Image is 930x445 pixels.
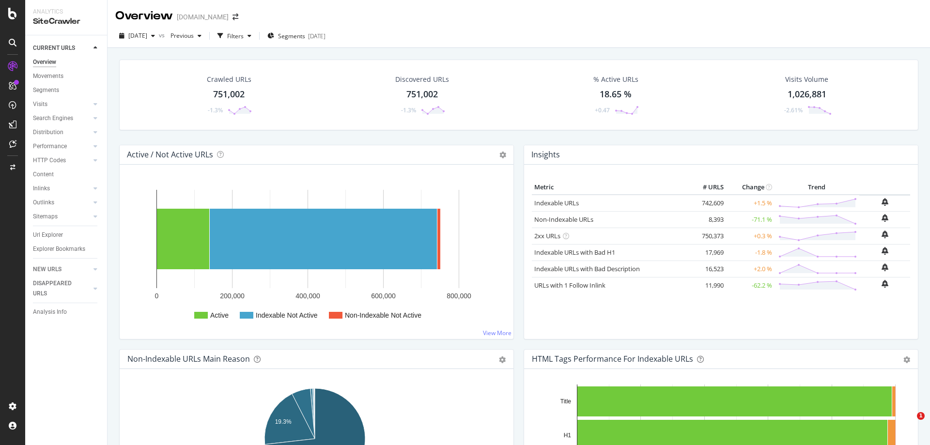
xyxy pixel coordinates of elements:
div: -2.61% [784,106,803,114]
div: % Active URLs [593,75,638,84]
div: -1.3% [208,106,223,114]
div: Filters [227,32,244,40]
td: 750,373 [687,228,726,244]
a: Indexable URLs [534,199,579,207]
td: +1.5 % [726,195,775,212]
div: Outlinks [33,198,54,208]
td: 17,969 [687,244,726,261]
div: 751,002 [213,88,245,101]
button: [DATE] [115,28,159,44]
div: bell-plus [882,263,888,271]
div: [DATE] [308,32,325,40]
a: Inlinks [33,184,91,194]
div: Url Explorer [33,230,63,240]
td: 11,990 [687,277,726,293]
div: Inlinks [33,184,50,194]
text: Non-Indexable Not Active [345,311,421,319]
div: Sitemaps [33,212,58,222]
a: Analysis Info [33,307,100,317]
div: Non-Indexable URLs Main Reason [127,354,250,364]
div: HTTP Codes [33,155,66,166]
td: -1.8 % [726,244,775,261]
div: 751,002 [406,88,438,101]
text: 800,000 [447,292,471,300]
div: bell-plus [882,247,888,255]
span: vs [159,31,167,39]
a: Overview [33,57,100,67]
th: Change [726,180,775,195]
div: gear [903,356,910,363]
div: Distribution [33,127,63,138]
a: Search Engines [33,113,91,123]
text: Active [210,311,229,319]
div: 18.65 % [600,88,632,101]
td: 742,609 [687,195,726,212]
h4: Insights [531,148,560,161]
div: Content [33,169,54,180]
div: Movements [33,71,63,81]
div: bell-plus [882,280,888,288]
h4: Active / Not Active URLs [127,148,213,161]
a: Explorer Bookmarks [33,244,100,254]
th: Trend [775,180,859,195]
td: 16,523 [687,261,726,277]
div: Segments [33,85,59,95]
td: -62.2 % [726,277,775,293]
span: 1 [917,412,925,420]
div: NEW URLS [33,264,62,275]
a: Content [33,169,100,180]
div: Analysis Info [33,307,67,317]
a: DISAPPEARED URLS [33,278,91,299]
td: +0.3 % [726,228,775,244]
td: 8,393 [687,211,726,228]
span: Previous [167,31,194,40]
button: Previous [167,28,205,44]
div: [DOMAIN_NAME] [177,12,229,22]
div: arrow-right-arrow-left [232,14,238,20]
text: H1 [564,432,572,439]
div: CURRENT URLS [33,43,75,53]
a: HTTP Codes [33,155,91,166]
div: Crawled URLs [207,75,251,84]
a: Outlinks [33,198,91,208]
div: bell-plus [882,230,888,238]
text: 19.3% [275,418,292,425]
a: CURRENT URLS [33,43,91,53]
text: 400,000 [295,292,320,300]
td: -71.1 % [726,211,775,228]
th: # URLS [687,180,726,195]
td: +2.0 % [726,261,775,277]
a: Sitemaps [33,212,91,222]
text: Indexable Not Active [256,311,318,319]
div: Visits [33,99,47,109]
a: Non-Indexable URLs [534,215,593,224]
text: 200,000 [220,292,245,300]
div: Explorer Bookmarks [33,244,85,254]
div: Search Engines [33,113,73,123]
text: Title [560,398,572,405]
a: Visits [33,99,91,109]
text: 600,000 [371,292,396,300]
a: Indexable URLs with Bad H1 [534,248,615,257]
div: Visits Volume [785,75,828,84]
a: Segments [33,85,100,95]
a: Indexable URLs with Bad Description [534,264,640,273]
span: Segments [278,32,305,40]
a: NEW URLS [33,264,91,275]
text: 0 [155,292,159,300]
div: Discovered URLs [395,75,449,84]
a: URLs with 1 Follow Inlink [534,281,605,290]
div: HTML Tags Performance for Indexable URLs [532,354,693,364]
div: Overview [115,8,173,24]
a: View More [483,329,511,337]
iframe: Intercom live chat [897,412,920,435]
i: Options [499,152,506,158]
a: Url Explorer [33,230,100,240]
div: 1,026,881 [788,88,826,101]
a: 2xx URLs [534,231,560,240]
div: gear [499,356,506,363]
div: Analytics [33,8,99,16]
a: Performance [33,141,91,152]
div: SiteCrawler [33,16,99,27]
th: Metric [532,180,687,195]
